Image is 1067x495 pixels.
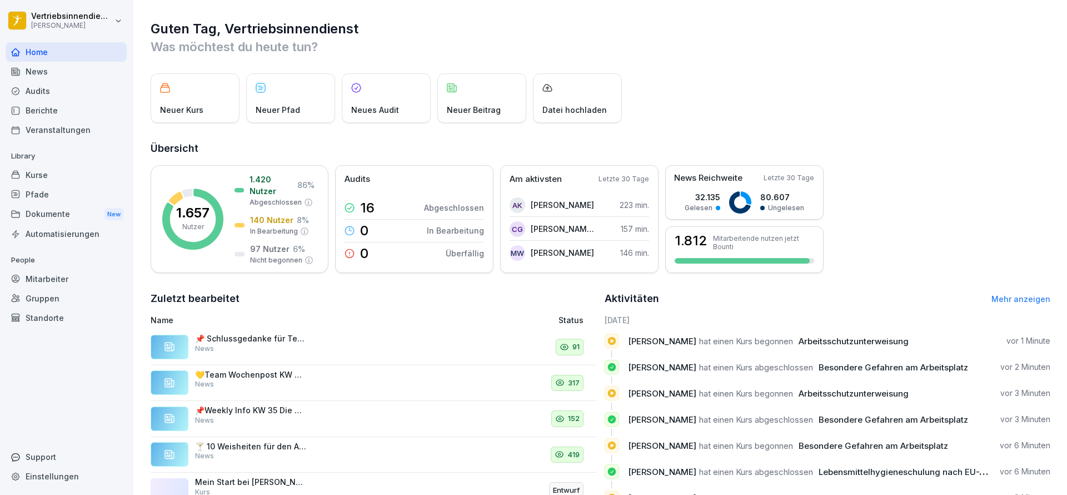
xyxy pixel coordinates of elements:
h6: [DATE] [605,314,1051,326]
p: In Bearbeitung [250,226,298,236]
p: 💛Team Wochenpost KW 35💛 Die aktuellsten Informationen sind nun für die KW 35 verfügbar. 🍀💛 Wir wü... [195,370,306,380]
p: 32.135 [685,191,720,203]
p: [PERSON_NAME] [531,247,594,259]
span: [PERSON_NAME] [628,336,696,346]
p: People [6,251,127,269]
p: 146 min. [620,247,649,259]
p: 1.657 [176,206,210,220]
a: Mitarbeiter [6,269,127,289]
p: vor 2 Minuten [1000,362,1050,373]
p: Neuer Beitrag [447,104,501,116]
p: 0 [360,247,368,260]
p: Neuer Pfad [256,104,300,116]
p: 140 Nutzer [250,214,293,226]
span: [PERSON_NAME] [628,467,696,477]
p: Neues Audit [351,104,399,116]
p: News [195,344,214,354]
div: MW [510,245,525,261]
span: [PERSON_NAME] [628,414,696,425]
p: 📌Weekly Info KW 35 Die wöchentliche Weekly Info ist nun für Euch verfügbar. Wir wünschen Euch ein... [195,405,306,415]
a: 🍸 10 Weisheiten für den Aperitif-Verkauf 4. „Aperitif als Ritual – mache ihn zum festen Bestandte... [151,437,597,473]
p: [PERSON_NAME] [PERSON_NAME] [531,223,595,235]
p: 16 [360,201,375,215]
a: 💛Team Wochenpost KW 35💛 Die aktuellsten Informationen sind nun für die KW 35 verfügbar. 🍀💛 Wir wü... [151,365,597,402]
p: 0 [360,224,368,237]
p: Library [6,147,127,165]
p: Datei hochladen [542,104,607,116]
a: Standorte [6,308,127,328]
p: Name [151,314,430,326]
p: 152 [568,413,580,424]
span: Besondere Gefahren am Arbeitsplatz [819,414,968,425]
p: Gelesen [685,203,712,213]
p: 157 min. [621,223,649,235]
span: [PERSON_NAME] [628,388,696,399]
p: Nicht begonnen [250,255,302,265]
h1: Guten Tag, Vertriebsinnendienst [151,20,1050,38]
p: 91 [572,341,580,353]
span: [PERSON_NAME] [628,440,696,451]
a: Veranstaltungen [6,120,127,140]
a: Home [6,42,127,62]
p: Überfällig [446,247,484,259]
p: [PERSON_NAME] [31,22,112,29]
p: Letzte 30 Tage [764,173,814,183]
p: In Bearbeitung [427,225,484,236]
div: Einstellungen [6,467,127,486]
p: 223 min. [620,199,649,211]
p: 317 [568,378,580,389]
h2: Aktivitäten [605,291,659,306]
div: Kurse [6,165,127,185]
span: [PERSON_NAME] [628,362,696,373]
span: hat einen Kurs abgeschlossen [699,414,813,425]
p: Abgeschlossen [250,197,302,207]
p: Nutzer [182,222,204,232]
a: Automatisierungen [6,224,127,244]
p: Mitarbeitende nutzen jetzt Bounti [713,234,814,251]
span: hat einen Kurs begonnen [699,440,793,451]
div: Dokumente [6,204,127,225]
a: Gruppen [6,289,127,308]
a: Audits [6,81,127,101]
p: 1.420 Nutzer [250,174,294,197]
p: vor 3 Minuten [1000,414,1050,425]
p: 8 % [297,214,309,226]
p: 6 % [293,243,305,255]
p: 86 % [297,179,315,191]
p: Neuer Kurs [160,104,203,116]
p: Status [559,314,584,326]
p: News [195,451,214,461]
a: Mehr anzeigen [991,294,1050,304]
p: vor 3 Minuten [1000,388,1050,399]
p: News Reichweite [674,172,742,185]
p: vor 6 Minuten [1000,466,1050,477]
p: News [195,415,214,425]
div: Support [6,447,127,467]
a: Pfade [6,185,127,204]
p: Am aktivsten [510,173,562,186]
h2: Zuletzt bearbeitet [151,291,597,306]
p: Letzte 30 Tage [599,174,649,184]
div: News [6,62,127,81]
h2: Übersicht [151,141,1050,156]
span: Besondere Gefahren am Arbeitsplatz [799,440,948,451]
div: AK [510,197,525,213]
a: Berichte [6,101,127,120]
p: Ungelesen [768,203,804,213]
p: [PERSON_NAME] [531,199,594,211]
p: 📌 Schlussgedanke für Team-Meetings oder Trainings: „Verkaufen ist nicht pushen, sondern Menschen ... [195,334,306,344]
span: Arbeitsschutzunterweisung [799,336,909,346]
a: 📌 Schlussgedanke für Team-Meetings oder Trainings: „Verkaufen ist nicht pushen, sondern Menschen ... [151,329,597,365]
div: CG [510,221,525,237]
p: 97 Nutzer [250,243,290,255]
p: Mein Start bei [PERSON_NAME] - Personalfragebogen [195,477,306,487]
p: Abgeschlossen [424,202,484,214]
span: hat einen Kurs abgeschlossen [699,362,813,373]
